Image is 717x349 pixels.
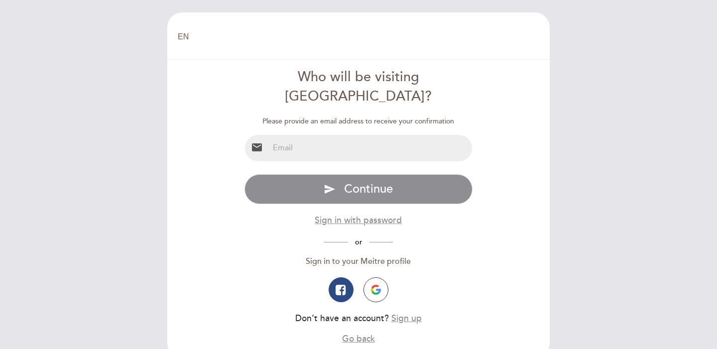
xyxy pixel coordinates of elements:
span: Continue [344,182,393,196]
button: Go back [342,333,375,345]
img: icon-google.png [371,285,381,295]
i: email [251,141,263,153]
div: Who will be visiting [GEOGRAPHIC_DATA]? [244,68,473,107]
button: Sign in with password [315,214,402,227]
div: Sign in to your Meitre profile [244,256,473,267]
div: Please provide an email address to receive your confirmation [244,116,473,126]
input: Email [269,135,473,161]
span: or [348,238,369,246]
button: Sign up [391,312,422,325]
button: send Continue [244,174,473,204]
i: send [324,183,336,195]
span: Don’t have an account? [295,313,389,324]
